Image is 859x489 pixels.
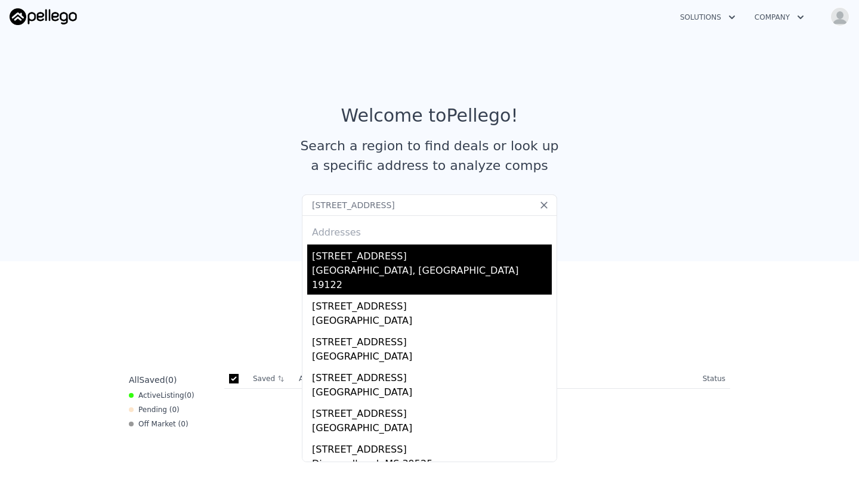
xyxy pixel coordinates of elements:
[698,369,730,389] th: Status
[312,366,552,385] div: [STREET_ADDRESS]
[138,391,194,400] span: Active ( 0 )
[124,299,735,321] div: Saved Properties
[129,405,180,414] div: Pending ( 0 )
[312,421,552,438] div: [GEOGRAPHIC_DATA]
[312,314,552,330] div: [GEOGRAPHIC_DATA]
[160,391,184,400] span: Listing
[307,216,552,244] div: Addresses
[10,8,77,25] img: Pellego
[312,264,552,295] div: [GEOGRAPHIC_DATA], [GEOGRAPHIC_DATA] 19122
[312,330,552,349] div: [STREET_ADDRESS]
[129,419,189,429] div: Off Market ( 0 )
[139,375,165,385] span: Saved
[294,369,698,389] th: Address
[830,7,849,26] img: avatar
[312,402,552,421] div: [STREET_ADDRESS]
[312,438,552,457] div: [STREET_ADDRESS]
[341,105,518,126] div: Welcome to Pellego !
[670,7,745,28] button: Solutions
[312,385,552,402] div: [GEOGRAPHIC_DATA]
[312,295,552,314] div: [STREET_ADDRESS]
[312,457,552,473] div: Diamondhead, MS 39525
[312,349,552,366] div: [GEOGRAPHIC_DATA]
[296,136,563,175] div: Search a region to find deals or look up a specific address to analyze comps
[302,194,557,216] input: Search an address or region...
[745,7,814,28] button: Company
[312,244,552,264] div: [STREET_ADDRESS]
[129,374,177,386] div: All ( 0 )
[248,369,294,388] th: Saved
[124,330,735,350] div: Save properties to see them here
